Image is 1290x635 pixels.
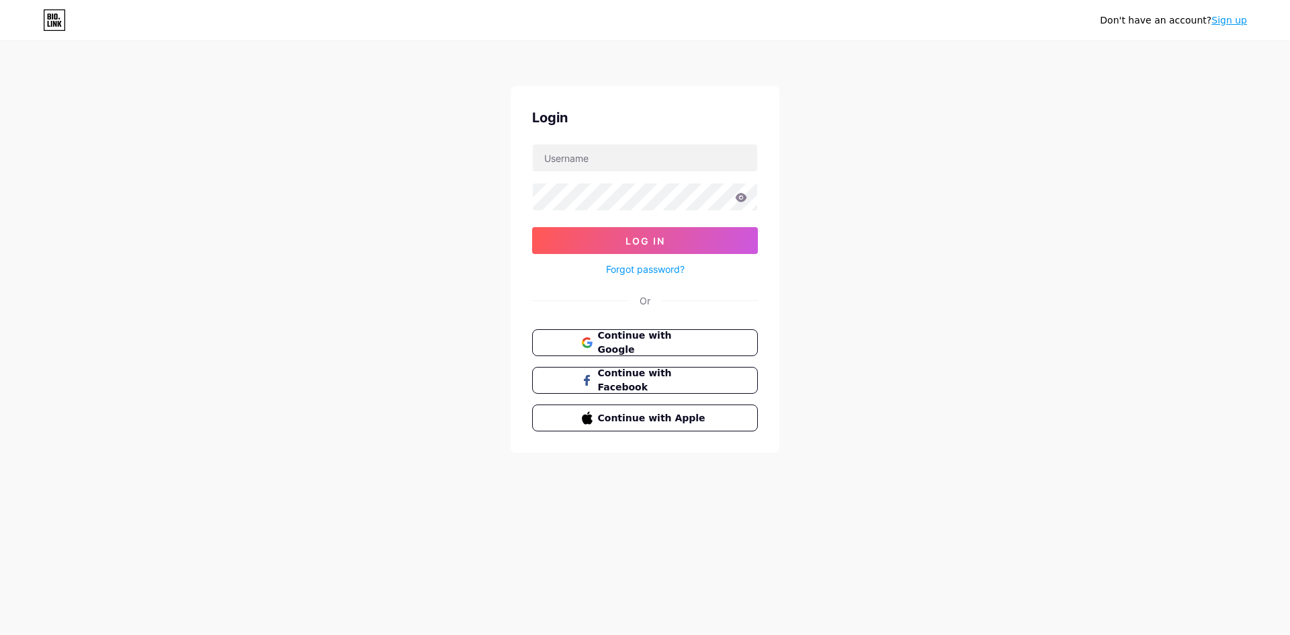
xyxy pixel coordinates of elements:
a: Sign up [1211,15,1247,26]
button: Continue with Facebook [532,367,758,394]
button: Continue with Apple [532,405,758,431]
span: Log In [626,235,665,247]
button: Log In [532,227,758,254]
input: Username [533,144,757,171]
a: Forgot password? [606,262,685,276]
div: Login [532,108,758,128]
span: Continue with Google [598,329,709,357]
div: Or [640,294,650,308]
span: Continue with Apple [598,411,709,425]
button: Continue with Google [532,329,758,356]
div: Don't have an account? [1100,13,1247,28]
span: Continue with Facebook [598,366,709,394]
